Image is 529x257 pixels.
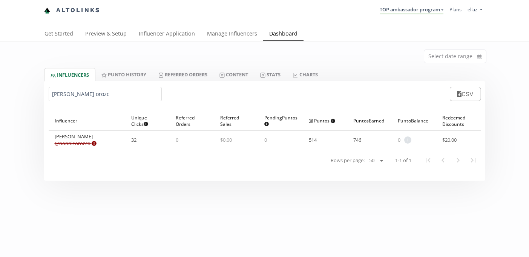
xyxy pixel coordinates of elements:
[55,133,97,147] div: [PERSON_NAME]
[133,27,201,42] a: Influencer Application
[201,27,263,42] a: Manage Influencers
[152,68,213,81] a: Referred Orders
[131,136,136,143] span: 32
[353,136,361,143] span: 746
[468,6,477,13] span: ellaz
[213,68,254,81] a: Content
[353,111,386,130] div: Puntos Earned
[131,115,158,127] span: Unique Clicks
[264,115,297,127] span: Pending Puntos
[49,87,162,101] input: Search by name or handle...
[420,153,435,168] button: First Page
[8,8,32,30] iframe: chat widget
[398,111,430,130] div: Punto Balance
[331,157,365,164] span: Rows per page:
[176,136,178,143] span: 0
[366,156,386,165] select: Rows per page:
[450,87,480,101] button: CSV
[435,153,451,168] button: Previous Page
[44,8,50,14] img: favicon-32x32.png
[477,53,481,60] svg: calendar
[309,136,317,143] span: 514
[38,27,79,42] a: Get Started
[442,111,475,130] div: Redeemed Discounts
[95,68,152,81] a: Punto HISTORY
[449,6,462,13] a: Plans
[309,118,335,124] span: Puntos
[44,68,95,81] a: INFLUENCERS
[44,4,101,17] a: Altolinks
[466,153,481,168] button: Last Page
[468,6,482,15] a: ellaz
[220,136,232,143] span: $ 0.00
[380,6,443,14] a: TOP ambassador program
[395,157,411,164] span: 1-1 of 1
[220,111,253,130] div: Referred Sales
[451,153,466,168] button: Next Page
[263,27,304,42] a: Dashboard
[176,111,208,130] div: Referred Orders
[404,136,411,144] span: +
[55,111,120,130] div: Influencer
[264,136,267,143] span: 0
[398,136,400,144] span: 0
[442,136,457,143] span: $ 20.00
[287,68,324,81] a: CHARTS
[254,68,287,81] a: Stats
[55,140,97,147] a: @nonnieorozco
[79,27,133,42] a: Preview & Setup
